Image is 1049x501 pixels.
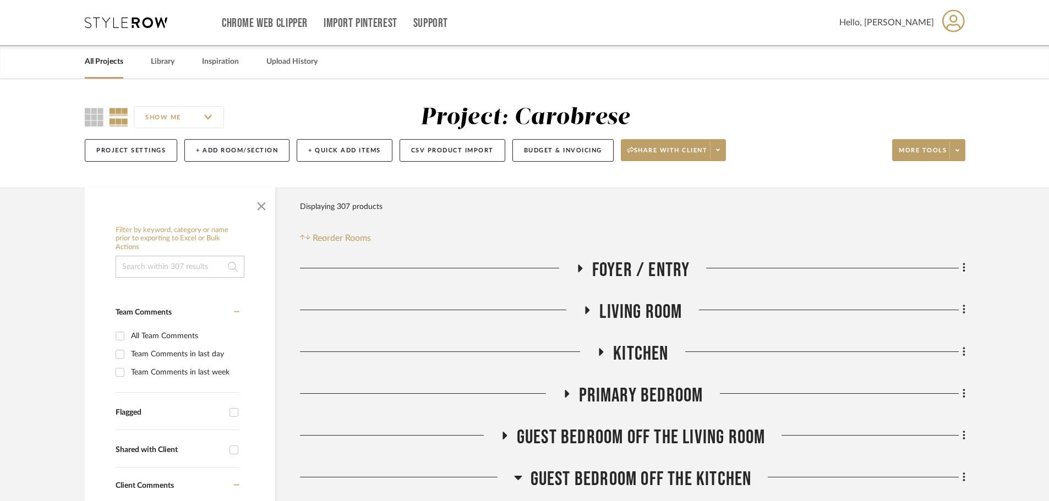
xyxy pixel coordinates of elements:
[400,139,505,162] button: CSV Product Import
[266,54,318,69] a: Upload History
[592,258,690,282] span: Foyer / Entry
[250,193,272,215] button: Close
[613,342,668,366] span: Kitchen
[116,226,244,252] h6: Filter by keyword, category or name prior to exporting to Excel or Bulk Actions
[599,300,682,324] span: Living Room
[131,327,237,345] div: All Team Comments
[839,16,934,29] span: Hello, [PERSON_NAME]
[324,19,397,28] a: Import Pinterest
[420,106,630,129] div: Project: Carobrese
[85,139,177,162] button: Project Settings
[116,256,244,278] input: Search within 307 results
[899,146,947,163] span: More tools
[297,139,392,162] button: + Quick Add Items
[892,139,965,161] button: More tools
[202,54,239,69] a: Inspiration
[85,54,123,69] a: All Projects
[413,19,448,28] a: Support
[222,19,308,28] a: Chrome Web Clipper
[131,345,237,363] div: Team Comments in last day
[116,408,224,417] div: Flagged
[116,482,174,489] span: Client Comments
[621,139,726,161] button: Share with client
[184,139,289,162] button: + Add Room/Section
[116,445,224,455] div: Shared with Client
[313,232,371,245] span: Reorder Rooms
[116,309,172,316] span: Team Comments
[300,232,371,245] button: Reorder Rooms
[627,146,708,163] span: Share with client
[300,196,383,218] div: Displaying 307 products
[531,467,752,491] span: Guest Bedroom off the Kitchen
[579,384,703,408] span: Primary Bedroom
[131,364,237,381] div: Team Comments in last week
[512,139,614,162] button: Budget & Invoicing
[517,426,766,449] span: Guest Bedroom off the Living Room
[151,54,174,69] a: Library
